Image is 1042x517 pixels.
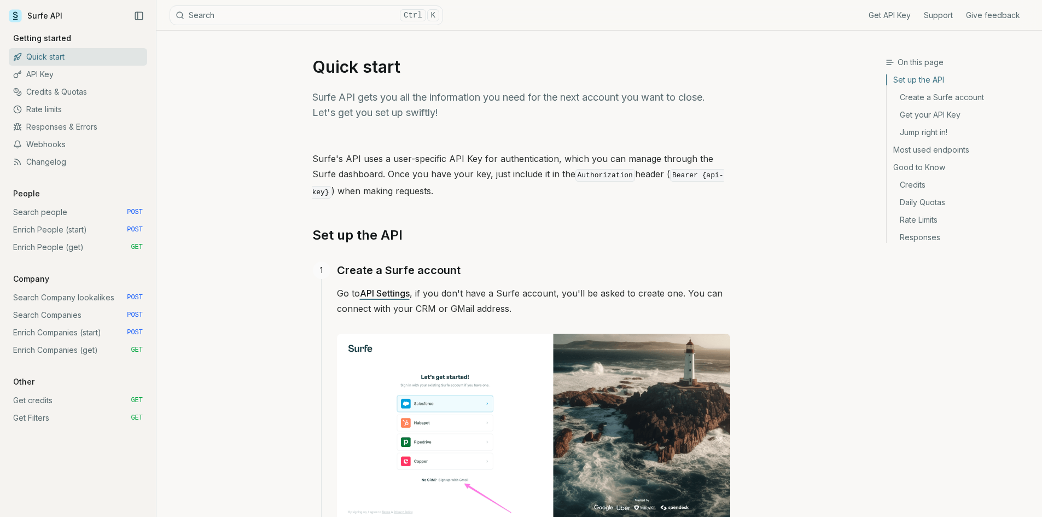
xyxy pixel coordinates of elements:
[9,83,147,101] a: Credits & Quotas
[9,306,147,324] a: Search Companies POST
[9,188,44,199] p: People
[9,153,147,171] a: Changelog
[400,9,426,21] kbd: Ctrl
[575,169,635,182] code: Authorization
[887,176,1033,194] a: Credits
[887,124,1033,141] a: Jump right in!
[9,392,147,409] a: Get credits GET
[9,101,147,118] a: Rate limits
[131,8,147,24] button: Collapse Sidebar
[9,204,147,221] a: Search people POST
[9,289,147,306] a: Search Company lookalikes POST
[887,159,1033,176] a: Good to Know
[9,274,54,284] p: Company
[887,229,1033,243] a: Responses
[9,48,147,66] a: Quick start
[9,409,147,427] a: Get Filters GET
[131,414,143,422] span: GET
[337,286,730,316] p: Go to , if you don't have a Surfe account, you'll be asked to create one. You can connect with yo...
[9,239,147,256] a: Enrich People (get) GET
[127,311,143,320] span: POST
[9,8,62,24] a: Surfe API
[887,211,1033,229] a: Rate Limits
[360,288,410,299] a: API Settings
[127,225,143,234] span: POST
[127,328,143,337] span: POST
[127,208,143,217] span: POST
[887,89,1033,106] a: Create a Surfe account
[9,324,147,341] a: Enrich Companies (start) POST
[427,9,439,21] kbd: K
[887,141,1033,159] a: Most used endpoints
[337,262,461,279] a: Create a Surfe account
[966,10,1020,21] a: Give feedback
[9,221,147,239] a: Enrich People (start) POST
[9,136,147,153] a: Webhooks
[170,5,443,25] button: SearchCtrlK
[131,346,143,355] span: GET
[9,118,147,136] a: Responses & Errors
[9,66,147,83] a: API Key
[869,10,911,21] a: Get API Key
[887,74,1033,89] a: Set up the API
[9,376,39,387] p: Other
[312,226,403,244] a: Set up the API
[131,243,143,252] span: GET
[127,293,143,302] span: POST
[131,396,143,405] span: GET
[9,341,147,359] a: Enrich Companies (get) GET
[9,33,75,44] p: Getting started
[312,90,730,120] p: Surfe API gets you all the information you need for the next account you want to close. Let's get...
[312,57,730,77] h1: Quick start
[312,151,730,200] p: Surfe's API uses a user-specific API Key for authentication, which you can manage through the Sur...
[887,194,1033,211] a: Daily Quotas
[886,57,1033,68] h3: On this page
[887,106,1033,124] a: Get your API Key
[924,10,953,21] a: Support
